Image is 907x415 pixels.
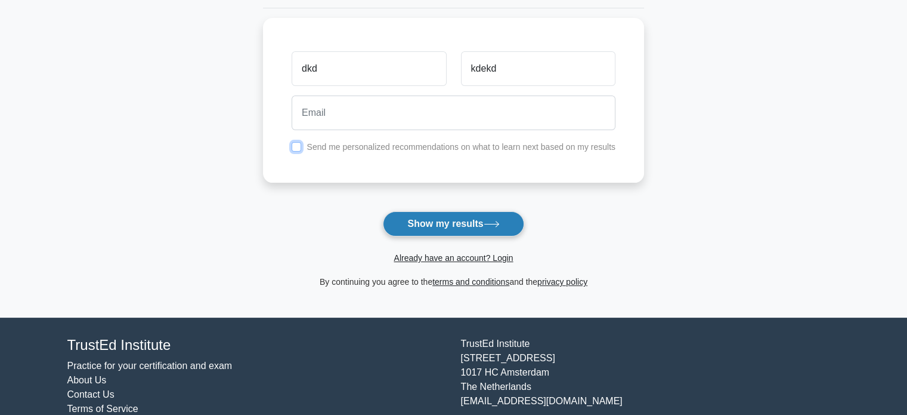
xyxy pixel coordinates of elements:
input: Last name [461,51,615,86]
a: About Us [67,375,107,385]
input: First name [292,51,446,86]
input: Email [292,96,615,130]
a: privacy policy [537,277,587,287]
a: Terms of Service [67,404,138,414]
h4: TrustEd Institute [67,337,447,354]
a: Already have an account? Login [394,253,513,263]
button: Show my results [383,211,524,236]
div: By continuing you agree to the and the [256,275,651,289]
label: Send me personalized recommendations on what to learn next based on my results [307,142,615,152]
a: Contact Us [67,389,114,399]
a: Practice for your certification and exam [67,361,233,371]
a: terms and conditions [432,277,509,287]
